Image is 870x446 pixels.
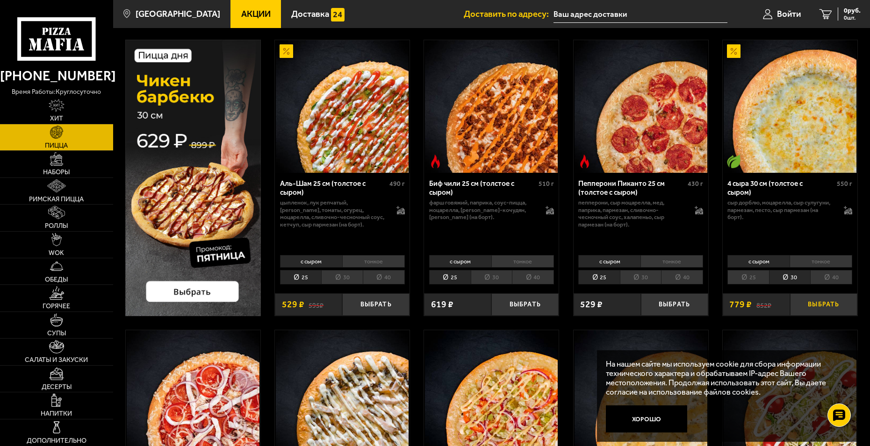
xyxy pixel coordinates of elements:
p: пепперони, сыр Моцарелла, мед, паприка, пармезан, сливочно-чесночный соус, халапеньо, сыр пармеза... [578,199,685,228]
li: 25 [280,270,322,284]
div: Пепперони Пиканто 25 см (толстое с сыром) [578,179,685,197]
span: Десерты [42,384,72,390]
button: Выбрать [342,293,410,315]
li: 40 [661,270,703,284]
span: 779 ₽ [729,300,752,309]
s: 852 ₽ [756,300,771,309]
span: Дополнительно [27,438,86,444]
div: 4 сыра 30 см (толстое с сыром) [727,179,834,197]
li: 40 [810,270,852,284]
span: Пицца [45,142,68,149]
s: 595 ₽ [309,300,324,309]
span: Доставка [291,10,329,19]
li: 30 [471,270,512,284]
img: Акционный [280,44,293,58]
span: 0 руб. [844,7,861,14]
li: 25 [578,270,620,284]
a: АкционныйАль-Шам 25 см (толстое с сыром) [275,40,410,173]
li: 40 [363,270,405,284]
li: тонкое [342,255,405,268]
span: 529 ₽ [282,300,304,309]
button: Хорошо [606,405,687,432]
input: Ваш адрес доставки [554,6,727,23]
img: Акционный [727,44,741,58]
li: тонкое [790,255,852,268]
img: 15daf4d41897b9f0e9f617042186c801.svg [331,8,345,21]
span: 490 г [389,180,405,188]
p: На нашем сайте мы используем cookie для сбора информации технического характера и обрабатываем IP... [606,359,843,396]
img: Биф чили 25 см (толстое с сыром) [425,40,558,173]
span: Напитки [41,411,72,417]
span: 550 г [837,180,852,188]
li: тонкое [491,255,554,268]
li: 30 [321,270,363,284]
span: Горячее [43,303,70,310]
p: фарш говяжий, паприка, соус-пицца, моцарелла, [PERSON_NAME]-кочудян, [PERSON_NAME] (на борт). [429,199,536,221]
li: с сыром [578,255,640,268]
span: Роллы [45,223,68,229]
span: 619 ₽ [431,300,453,309]
li: с сыром [727,255,790,268]
span: Хит [50,115,63,122]
span: Войти [777,10,801,19]
a: Острое блюдоБиф чили 25 см (толстое с сыром) [424,40,559,173]
li: 25 [429,270,471,284]
span: Салаты и закуски [25,357,88,363]
li: 30 [620,270,661,284]
span: Обеды [45,276,68,283]
p: сыр дорблю, моцарелла, сыр сулугуни, пармезан, песто, сыр пармезан (на борт). [727,199,834,221]
span: Супы [47,330,66,337]
img: Пепперони Пиканто 25 см (толстое с сыром) [575,40,707,173]
div: Биф чили 25 см (толстое с сыром) [429,179,536,197]
span: Акции [241,10,271,19]
span: 430 г [688,180,703,188]
button: Выбрать [641,293,708,315]
img: Вегетарианское блюдо [727,155,741,168]
li: с сыром [429,255,491,268]
span: [GEOGRAPHIC_DATA] [136,10,220,19]
img: Острое блюдо [429,155,442,168]
span: Наборы [43,169,70,176]
a: Острое блюдоПепперони Пиканто 25 см (толстое с сыром) [574,40,708,173]
button: Выбрать [491,293,559,315]
span: 0 шт. [844,15,861,21]
li: 25 [727,270,769,284]
span: Доставить по адресу: [464,10,554,19]
span: 510 г [539,180,554,188]
span: Римская пицца [29,196,84,203]
p: цыпленок, лук репчатый, [PERSON_NAME], томаты, огурец, моцарелла, сливочно-чесночный соус, кетчуп... [280,199,387,228]
button: Выбрать [790,293,857,315]
span: 529 ₽ [580,300,603,309]
div: Аль-Шам 25 см (толстое с сыром) [280,179,387,197]
li: 30 [769,270,811,284]
img: 4 сыра 30 см (толстое с сыром) [724,40,856,173]
li: с сыром [280,255,342,268]
a: АкционныйВегетарианское блюдо4 сыра 30 см (толстое с сыром) [723,40,857,173]
img: Аль-Шам 25 см (толстое с сыром) [276,40,409,173]
li: тонкое [640,255,703,268]
li: 40 [512,270,554,284]
span: WOK [49,250,64,256]
img: Острое блюдо [578,155,591,168]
